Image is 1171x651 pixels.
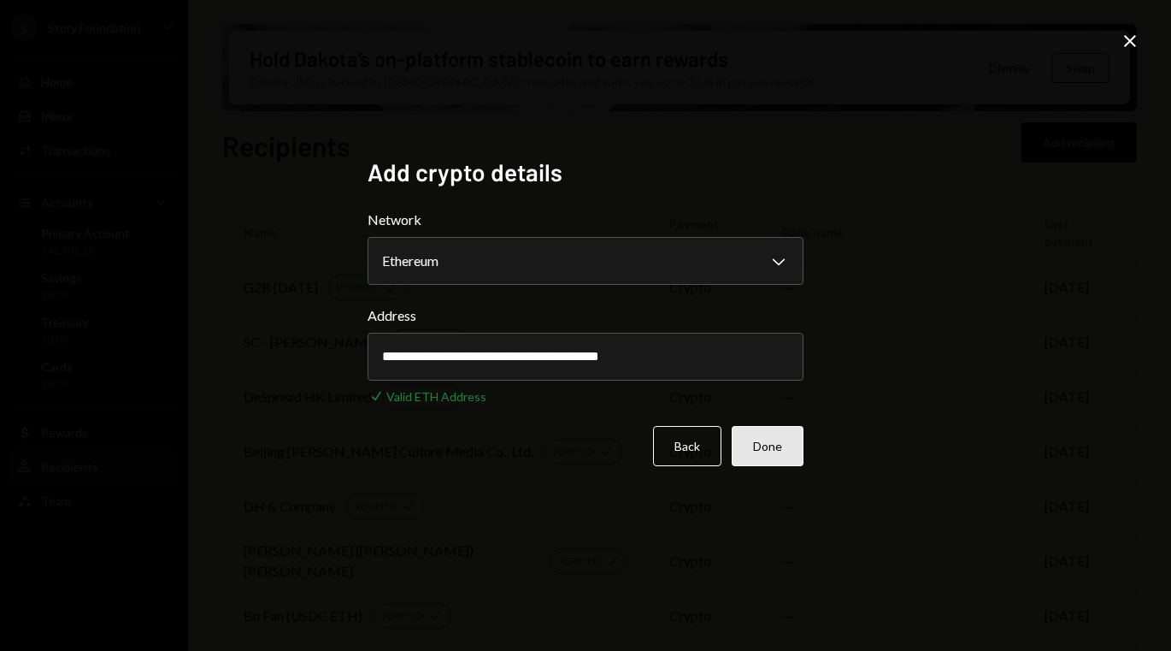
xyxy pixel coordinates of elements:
button: Network [368,237,803,285]
div: Valid ETH Address [386,388,486,405]
h2: Add crypto details [368,156,803,189]
label: Network [368,210,803,230]
button: Done [732,426,803,466]
label: Address [368,305,803,326]
button: Back [653,426,721,466]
